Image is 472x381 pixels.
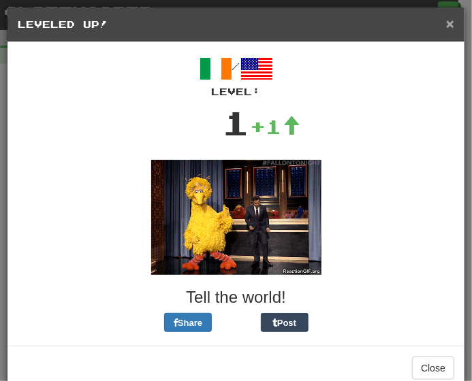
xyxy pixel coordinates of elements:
[250,113,300,140] div: +1
[18,288,454,306] h3: Tell the world!
[18,52,454,99] div: /
[212,313,261,332] iframe: X Post Button
[18,18,454,31] h5: Leveled Up!
[446,16,454,31] button: Close
[261,313,309,332] button: Post
[446,16,454,31] span: ×
[164,313,212,332] button: Share
[18,85,454,99] div: Level:
[412,357,454,380] button: Close
[222,99,250,146] div: 1
[151,160,321,275] img: big-bird-dfe9672fae860091fcf6a06443af7cad9ede96569e196c6f5e6e39cc9ba8cdde.gif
